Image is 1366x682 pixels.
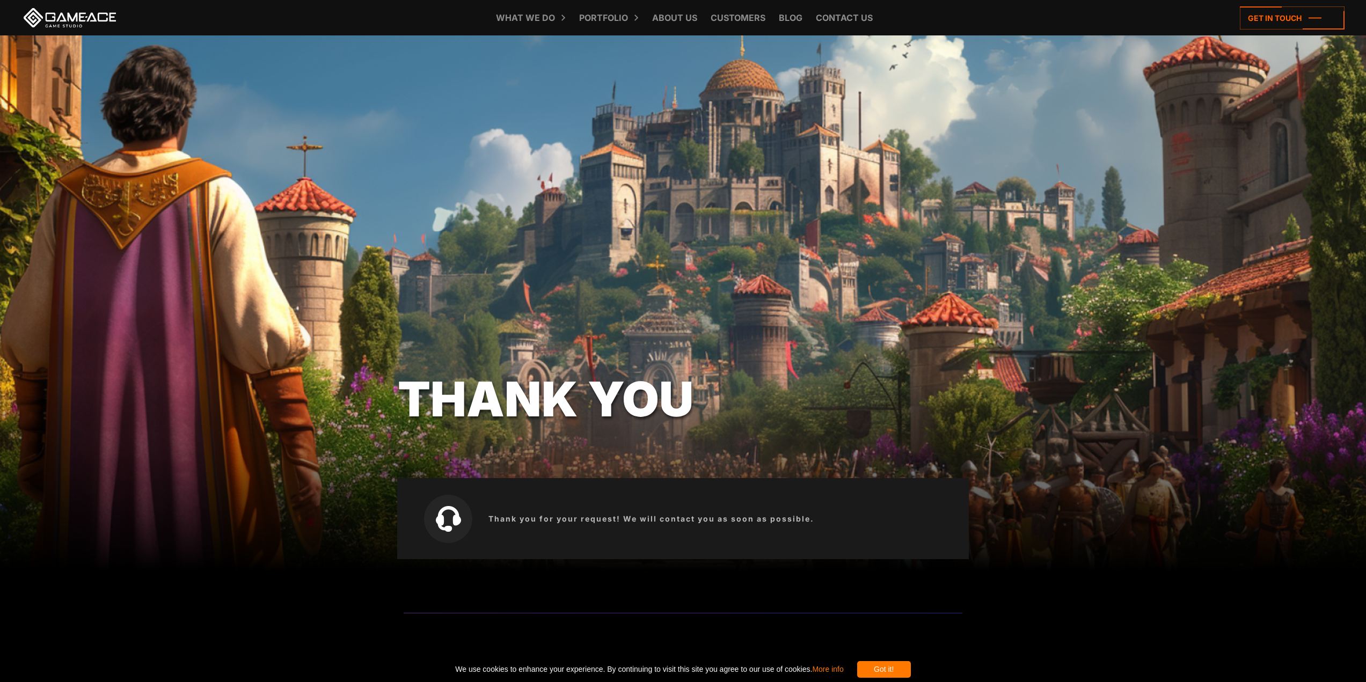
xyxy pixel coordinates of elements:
[397,478,969,559] div: Thank you for your request! We will contact you as soon as possible.
[398,363,969,435] div: Thank you
[1240,6,1345,30] a: Get in touch
[455,661,843,678] span: We use cookies to enhance your experience. By continuing to visit this site you agree to our use ...
[812,665,843,673] a: More info
[857,661,911,678] div: Got it!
